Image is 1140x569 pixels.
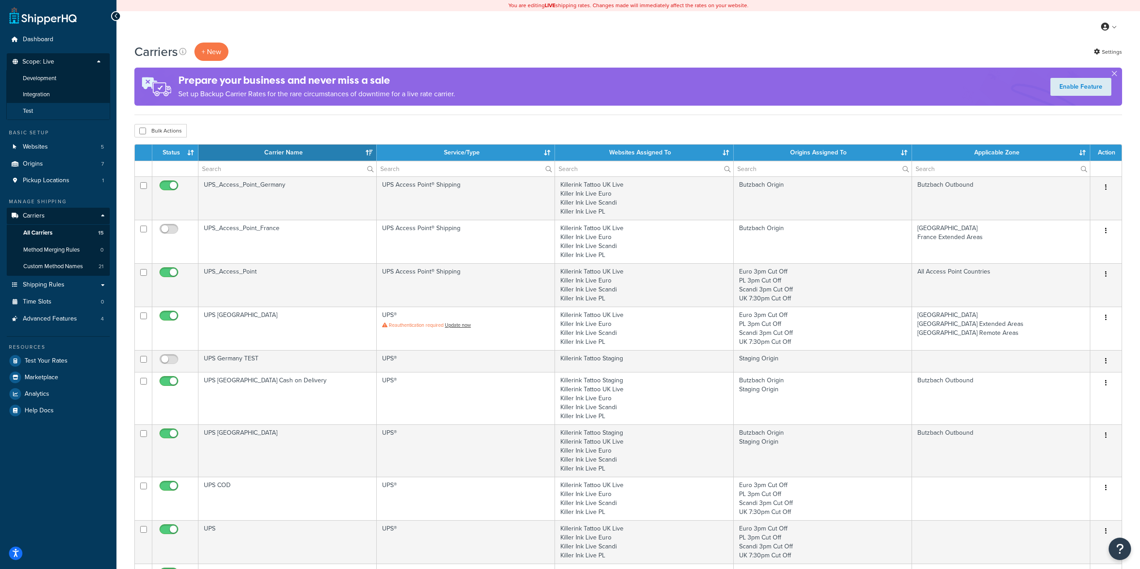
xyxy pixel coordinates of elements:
[198,424,377,477] td: UPS [GEOGRAPHIC_DATA]
[102,177,104,184] span: 1
[23,177,69,184] span: Pickup Locations
[25,357,68,365] span: Test Your Rates
[734,145,912,161] th: Origins Assigned To: activate to sort column ascending
[7,311,110,327] li: Advanced Features
[25,374,58,381] span: Marketplace
[377,372,555,424] td: UPS®
[377,176,555,220] td: UPS Access Point® Shipping
[555,424,733,477] td: Killerink Tattoo Staging Killerink Tattoo UK Live Killer Ink Live Euro Killer Ink Live Scandi Kil...
[98,229,103,237] span: 15
[377,161,555,176] input: Search
[377,220,555,263] td: UPS Access Point® Shipping
[23,91,50,98] span: Integration
[178,88,455,100] p: Set up Backup Carrier Rates for the rare circumstances of downtime for a live rate carrier.
[23,143,48,151] span: Websites
[555,176,733,220] td: Killerink Tattoo UK Live Killer Ink Live Euro Killer Ink Live Scandi Killer Ink Live PL
[23,298,52,306] span: Time Slots
[734,161,912,176] input: Search
[912,263,1090,307] td: All Access Point Countries
[555,350,733,372] td: Killerink Tattoo Staging
[7,139,110,155] a: Websites 5
[7,172,110,189] li: Pickup Locations
[555,307,733,350] td: Killerink Tattoo UK Live Killer Ink Live Euro Killer Ink Live Scandi Killer Ink Live PL
[23,160,43,168] span: Origins
[912,424,1090,477] td: Butzbach Outbound
[99,263,103,270] span: 21
[22,58,54,66] span: Scope: Live
[445,321,471,329] a: Update now
[377,263,555,307] td: UPS Access Point® Shipping
[7,353,110,369] a: Test Your Rates
[545,1,555,9] b: LIVE
[7,369,110,385] a: Marketplace
[912,220,1090,263] td: [GEOGRAPHIC_DATA] France Extended Areas
[6,103,110,120] li: Test
[7,31,110,48] a: Dashboard
[734,263,912,307] td: Euro 3pm Cut Off PL 3pm Cut Off Scandi 3pm Cut Off UK 7:30pm Cut Off
[1050,78,1111,96] a: Enable Feature
[152,145,198,161] th: Status: activate to sort column ascending
[23,36,53,43] span: Dashboard
[377,424,555,477] td: UPS®
[7,156,110,172] li: Origins
[198,372,377,424] td: UPS [GEOGRAPHIC_DATA] Cash on Delivery
[377,350,555,372] td: UPS®
[23,315,77,323] span: Advanced Features
[734,307,912,350] td: Euro 3pm Cut Off PL 3pm Cut Off Scandi 3pm Cut Off UK 7:30pm Cut Off
[7,208,110,224] a: Carriers
[7,129,110,137] div: Basic Setup
[7,386,110,402] li: Analytics
[7,139,110,155] li: Websites
[134,124,187,137] button: Bulk Actions
[734,372,912,424] td: Butzbach Origin Staging Origin
[23,107,33,115] span: Test
[101,160,104,168] span: 7
[7,225,110,241] a: All Carriers 15
[134,68,178,106] img: ad-rules-rateshop-fe6ec290ccb7230408bd80ed9643f0289d75e0ffd9eb532fc0e269fcd187b520.png
[912,145,1090,161] th: Applicable Zone: activate to sort column ascending
[555,263,733,307] td: Killerink Tattoo UK Live Killer Ink Live Euro Killer Ink Live Scandi Killer Ink Live PL
[198,350,377,372] td: UPS Germany TEST
[198,307,377,350] td: UPS [GEOGRAPHIC_DATA]
[7,258,110,275] a: Custom Method Names 21
[1090,145,1122,161] th: Action
[23,212,45,220] span: Carriers
[101,315,104,323] span: 4
[734,520,912,564] td: Euro 3pm Cut Off PL 3pm Cut Off Scandi 3pm Cut Off UK 7:30pm Cut Off
[194,43,228,61] button: + New
[7,311,110,327] a: Advanced Features 4
[23,281,65,289] span: Shipping Rules
[134,43,178,60] h1: Carriers
[7,277,110,293] li: Shipping Rules
[377,145,555,161] th: Service/Type: activate to sort column ascending
[377,520,555,564] td: UPS®
[101,298,104,306] span: 0
[555,161,733,176] input: Search
[7,242,110,258] li: Method Merging Rules
[23,75,56,82] span: Development
[7,343,110,351] div: Resources
[178,73,455,88] h4: Prepare your business and never miss a sale
[23,229,52,237] span: All Carriers
[101,143,104,151] span: 5
[7,402,110,419] a: Help Docs
[734,424,912,477] td: Butzbach Origin Staging Origin
[734,176,912,220] td: Butzbach Origin
[25,390,49,398] span: Analytics
[7,225,110,241] li: All Carriers
[912,176,1090,220] td: Butzbach Outbound
[198,520,377,564] td: UPS
[7,242,110,258] a: Method Merging Rules 0
[198,176,377,220] td: UPS_Access_Point_Germany
[377,477,555,520] td: UPS®
[555,477,733,520] td: Killerink Tattoo UK Live Killer Ink Live Euro Killer Ink Live Scandi Killer Ink Live PL
[377,307,555,350] td: UPS®
[9,7,77,25] a: ShipperHQ Home
[912,307,1090,350] td: [GEOGRAPHIC_DATA] [GEOGRAPHIC_DATA] Extended Areas [GEOGRAPHIC_DATA] Remote Areas
[23,263,83,270] span: Custom Method Names
[198,161,376,176] input: Search
[555,372,733,424] td: Killerink Tattoo Staging Killerink Tattoo UK Live Killer Ink Live Euro Killer Ink Live Scandi Kil...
